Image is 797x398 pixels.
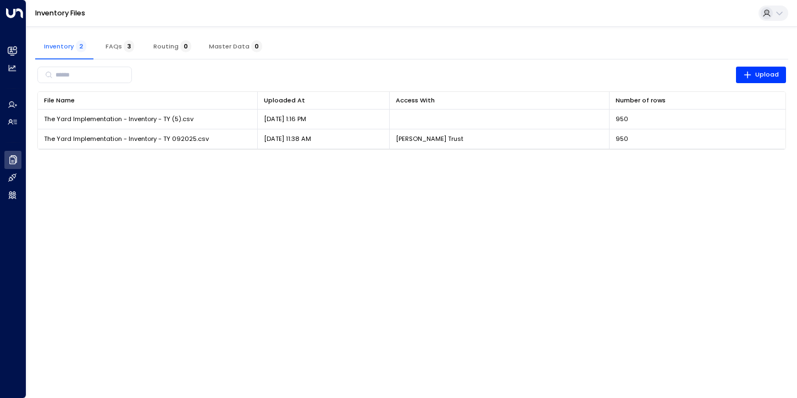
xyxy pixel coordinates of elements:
span: 0 [251,40,262,52]
div: Number of rows [616,95,666,106]
div: Number of rows [616,95,779,106]
span: 2 [76,40,86,52]
span: Inventory [44,42,86,50]
span: 3 [124,40,134,52]
span: The Yard Implementation - Inventory - TY (5).csv [44,115,193,123]
div: Uploaded At [264,95,383,106]
div: Access With [396,95,603,106]
div: File Name [44,95,251,106]
span: Upload [743,69,779,80]
p: [DATE] 11:38 AM [264,134,311,143]
button: Upload [736,67,786,83]
span: The Yard Implementation - Inventory - TY 092025.csv [44,134,209,143]
span: 950 [616,134,628,143]
span: 0 [180,40,191,52]
div: File Name [44,95,75,106]
p: [DATE] 1:16 PM [264,115,306,123]
div: Uploaded At [264,95,305,106]
span: FAQs [106,42,134,50]
p: [PERSON_NAME] Trust [396,134,463,143]
a: Inventory Files [35,8,85,18]
span: Routing [153,42,191,50]
span: 950 [616,115,628,123]
span: Master Data [209,42,262,50]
